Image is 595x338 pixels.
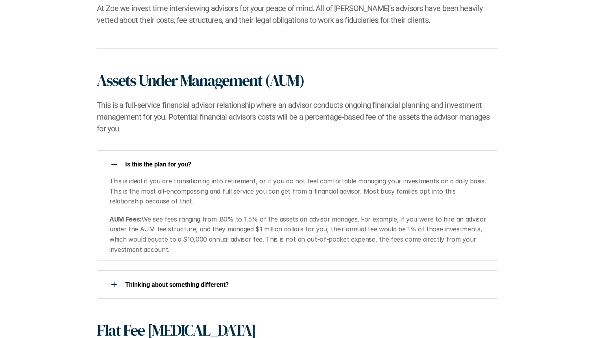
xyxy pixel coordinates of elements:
[109,215,142,223] strong: AUM Fees:
[125,161,488,168] p: Is this the plan for you?​
[109,176,489,207] p: This is ideal if you are transitioning into retirement, or if you do not feel comfortable managin...
[97,99,498,135] h2: This is a full-service financial advisor relationship where an advisor conducts ongoing financial...
[97,71,304,90] h1: Assets Under Management (AUM)
[97,2,498,26] h2: At Zoe we invest time interviewing advisors for your peace of mind. All of [PERSON_NAME]’s adviso...
[109,214,489,255] p: We see fees ranging from .80% to 1.5% of the assets an advisor manages. For example, if you were ...
[125,281,488,288] p: ​Thinking about something different?​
